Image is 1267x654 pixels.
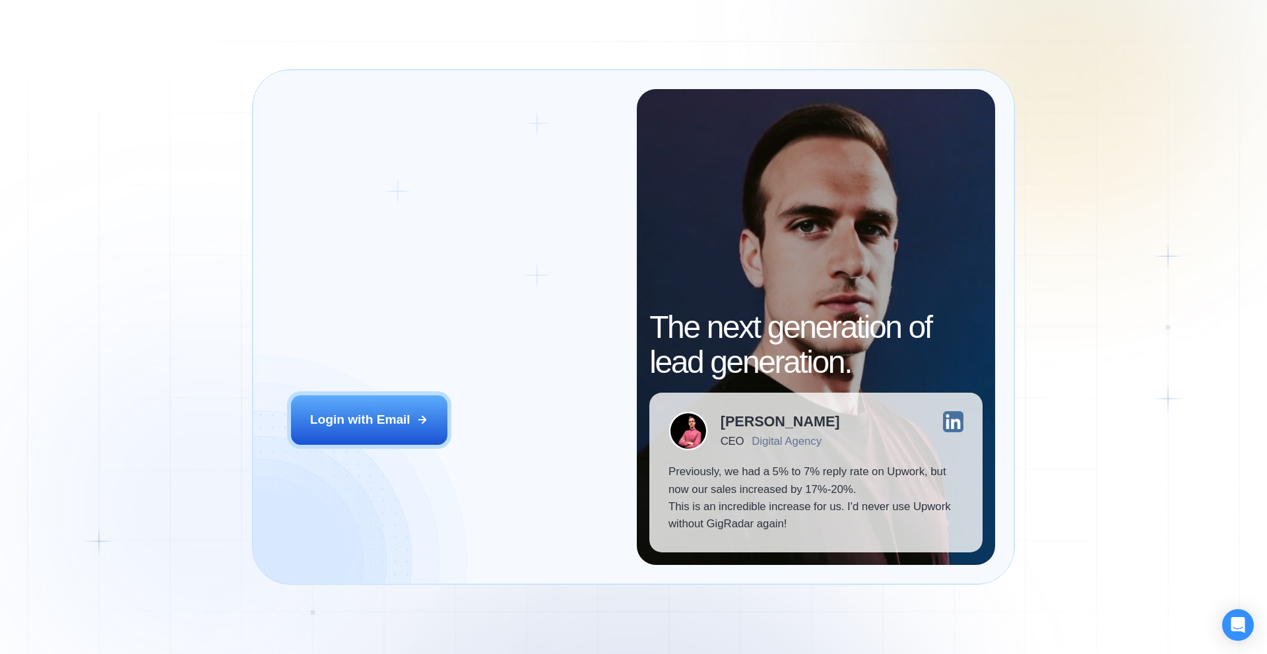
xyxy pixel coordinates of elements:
[752,435,822,447] div: Digital Agency
[721,414,840,429] div: [PERSON_NAME]
[291,395,448,444] button: Login with Email
[649,310,983,380] h2: The next generation of lead generation.
[668,463,963,533] p: Previously, we had a 5% to 7% reply rate on Upwork, but now our sales increased by 17%-20%. This ...
[721,435,744,447] div: CEO
[1222,609,1254,641] div: Open Intercom Messenger
[310,411,410,428] div: Login with Email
